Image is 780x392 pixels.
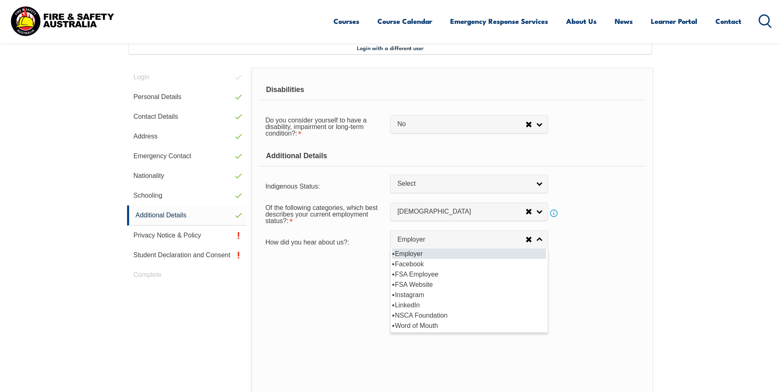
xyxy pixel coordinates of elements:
li: NSCA Foundation [392,310,546,321]
a: Course Calendar [377,10,432,32]
span: Login with a different user [357,44,424,51]
a: Learner Portal [651,10,697,32]
a: Student Declaration and Consent [127,245,247,265]
a: Courses [333,10,359,32]
li: Facebook [392,259,546,269]
span: Select [397,180,530,188]
span: Of the following categories, which best describes your current employment status?: [265,204,377,224]
a: Emergency Contact [127,146,247,166]
span: Employer [397,235,525,244]
li: Instagram [392,290,546,300]
a: Emergency Response Services [450,10,548,32]
span: Do you consider yourself to have a disability, impairment or long-term condition?: [265,117,366,137]
li: FSA Website [392,279,546,290]
li: Employer [392,249,546,259]
span: No [397,120,525,129]
span: [DEMOGRAPHIC_DATA] [397,208,525,216]
a: Address [127,127,247,146]
a: Info [548,208,560,219]
a: Contact [715,10,741,32]
a: About Us [566,10,597,32]
a: Nationality [127,166,247,186]
a: Privacy Notice & Policy [127,226,247,245]
div: Disabilities [259,80,646,100]
div: Additional Details [259,146,646,166]
div: Of the following categories, which best describes your current employment status? is required. [259,198,390,228]
div: Do you consider yourself to have a disability, impairment or long-term condition? is required. [259,111,390,141]
li: LinkedIn [392,300,546,310]
a: Personal Details [127,87,247,107]
span: Indigenous Status: [265,183,320,190]
a: Contact Details [127,107,247,127]
li: FSA Employee [392,269,546,279]
li: Word of Mouth [392,321,546,331]
span: How did you hear about us?: [265,239,349,246]
a: Schooling [127,186,247,205]
a: News [615,10,633,32]
a: Additional Details [127,205,247,226]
